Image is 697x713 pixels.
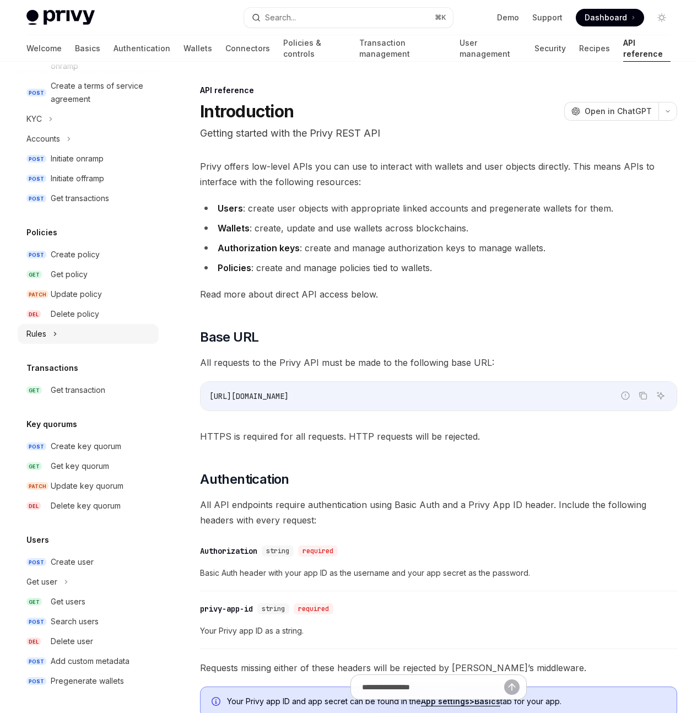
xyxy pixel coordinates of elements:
[18,631,159,651] a: DELDelete user
[359,35,446,62] a: Transaction management
[294,603,333,614] div: required
[51,440,121,453] div: Create key quorum
[564,102,658,121] button: Open in ChatGPT
[26,175,46,183] span: POST
[653,388,668,403] button: Ask AI
[18,496,159,516] a: DELDelete key quorum
[51,595,85,608] div: Get users
[26,442,46,451] span: POST
[460,35,521,62] a: User management
[51,307,99,321] div: Delete policy
[26,132,60,145] div: Accounts
[75,35,100,62] a: Basics
[26,327,46,341] div: Rules
[26,618,46,626] span: POST
[51,615,99,628] div: Search users
[51,479,123,493] div: Update key quorum
[200,159,677,190] span: Privy offers low-level APIs you can use to interact with wallets and user objects directly. This ...
[18,476,159,496] a: PATCHUpdate key quorum
[18,671,159,691] a: POSTPregenerate wallets
[532,12,563,23] a: Support
[283,35,346,62] a: Policies & controls
[51,555,94,569] div: Create user
[18,436,159,456] a: POSTCreate key quorum
[200,429,677,444] span: HTTPS is required for all requests. HTTP requests will be rejected.
[18,284,159,304] a: PATCHUpdate policy
[298,545,338,557] div: required
[534,35,566,62] a: Security
[26,310,41,318] span: DEL
[26,598,42,606] span: GET
[200,287,677,302] span: Read more about direct API access below.
[51,268,88,281] div: Get policy
[51,288,102,301] div: Update policy
[653,9,671,26] button: Toggle dark mode
[585,106,652,117] span: Open in ChatGPT
[576,9,644,26] a: Dashboard
[200,603,253,614] div: privy-app-id
[200,355,677,370] span: All requests to the Privy API must be made to the following base URL:
[26,361,78,375] h5: Transactions
[200,201,677,216] li: : create user objects with appropriate linked accounts and pregenerate wallets for them.
[18,456,159,476] a: GETGet key quorum
[18,245,159,264] a: POSTCreate policy
[218,262,251,273] strong: Policies
[26,290,48,299] span: PATCH
[26,533,49,547] h5: Users
[26,502,41,510] span: DEL
[18,304,159,324] a: DELDelete policy
[26,10,95,25] img: light logo
[636,388,650,403] button: Copy the contents from the code block
[579,35,610,62] a: Recipes
[435,13,446,22] span: ⌘ K
[265,11,296,24] div: Search...
[200,624,677,638] span: Your Privy app ID as a string.
[114,35,170,62] a: Authentication
[51,460,109,473] div: Get key quorum
[200,101,294,121] h1: Introduction
[218,242,300,253] strong: Authorization keys
[209,391,289,401] span: [URL][DOMAIN_NAME]
[200,497,677,528] span: All API endpoints require authentication using Basic Auth and a Privy App ID header. Include the ...
[244,8,453,28] button: Search...⌘K
[51,192,109,205] div: Get transactions
[585,12,627,23] span: Dashboard
[26,89,46,97] span: POST
[18,264,159,284] a: GETGet policy
[51,655,129,668] div: Add custom metadata
[200,566,677,580] span: Basic Auth header with your app ID as the username and your app secret as the password.
[200,85,677,96] div: API reference
[618,388,633,403] button: Report incorrect code
[51,79,152,106] div: Create a terms of service agreement
[26,386,42,395] span: GET
[218,203,243,214] strong: Users
[26,271,42,279] span: GET
[26,195,46,203] span: POST
[18,76,159,109] a: POSTCreate a terms of service agreement
[26,558,46,566] span: POST
[26,638,41,646] span: DEL
[225,35,270,62] a: Connectors
[200,471,289,488] span: Authentication
[18,592,159,612] a: GETGet users
[18,188,159,208] a: POSTGet transactions
[18,651,159,671] a: POSTAdd custom metadata
[51,152,104,165] div: Initiate onramp
[26,482,48,490] span: PATCH
[26,251,46,259] span: POST
[26,462,42,471] span: GET
[200,126,677,141] p: Getting started with the Privy REST API
[51,499,121,512] div: Delete key quorum
[266,547,289,555] span: string
[26,677,46,685] span: POST
[18,149,159,169] a: POSTInitiate onramp
[51,635,93,648] div: Delete user
[504,679,520,695] button: Send message
[200,328,258,346] span: Base URL
[51,383,105,397] div: Get transaction
[18,612,159,631] a: POSTSearch users
[18,169,159,188] a: POSTInitiate offramp
[200,260,677,276] li: : create and manage policies tied to wallets.
[26,226,57,239] h5: Policies
[26,575,57,588] div: Get user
